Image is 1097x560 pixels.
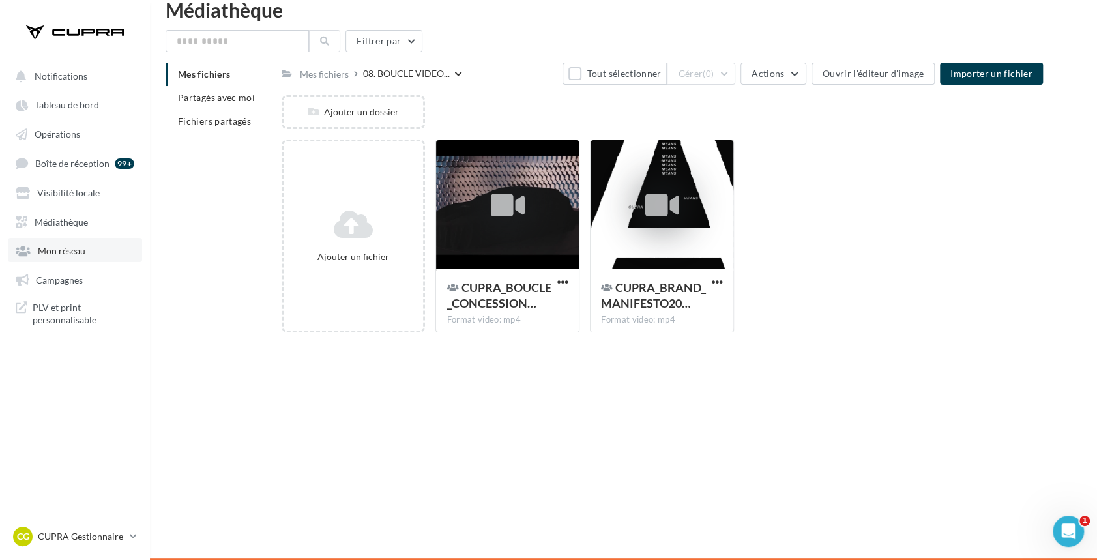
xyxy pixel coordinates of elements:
[752,68,784,79] span: Actions
[115,158,134,169] div: 99+
[17,530,29,543] span: CG
[740,63,806,85] button: Actions
[38,530,124,543] p: CUPRA Gestionnaire
[33,301,134,327] span: PLV et print personnalisable
[36,274,83,285] span: Campagnes
[8,151,142,175] a: Boîte de réception 99+
[345,30,422,52] button: Filtrer par
[8,122,142,145] a: Opérations
[35,216,88,227] span: Médiathèque
[8,267,142,291] a: Campagnes
[38,245,85,256] span: Mon réseau
[284,106,424,119] div: Ajouter un dossier
[363,67,450,80] span: 08. BOUCLE VIDEO...
[812,63,935,85] button: Ouvrir l'éditeur d'image
[446,314,568,326] div: Format video: mp4
[8,93,142,116] a: Tableau de bord
[35,158,110,169] span: Boîte de réception
[601,280,706,310] span: CUPRA_BRAND_MANIFESTO2025_1min17s_ST_250811
[940,63,1043,85] button: Importer un fichier
[601,314,723,326] div: Format video: mp4
[8,209,142,233] a: Médiathèque
[300,68,349,81] div: Mes fichiers
[8,296,142,332] a: PLV et print personnalisable
[950,68,1032,79] span: Importer un fichier
[178,68,230,80] span: Mes fichiers
[446,280,551,310] span: CUPRA_BOUCLE_CONCESSION_AOUT2025_250811_NEW
[1053,516,1084,547] iframe: Intercom live chat
[703,68,714,79] span: (0)
[8,64,137,87] button: Notifications
[8,180,142,203] a: Visibilité locale
[563,63,667,85] button: Tout sélectionner
[37,187,100,198] span: Visibilité locale
[178,92,255,103] span: Partagés avec moi
[289,250,418,263] div: Ajouter un fichier
[178,115,251,126] span: Fichiers partagés
[35,70,87,81] span: Notifications
[10,524,139,549] a: CG CUPRA Gestionnaire
[8,238,142,261] a: Mon réseau
[667,63,735,85] button: Gérer(0)
[1079,516,1090,526] span: 1
[35,128,80,140] span: Opérations
[35,100,99,111] span: Tableau de bord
